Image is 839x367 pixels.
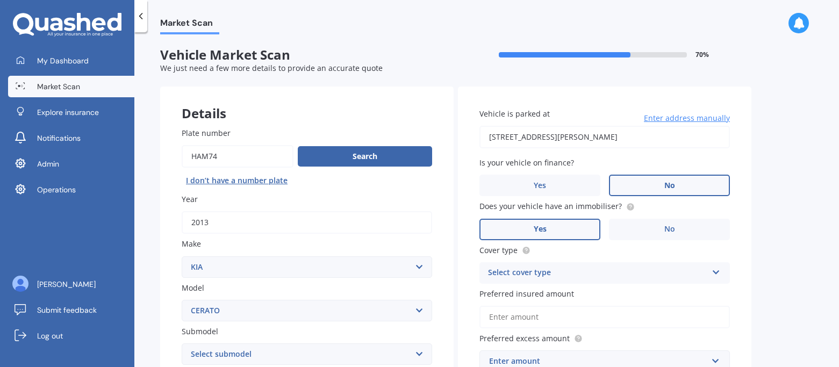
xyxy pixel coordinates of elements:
[37,330,63,341] span: Log out
[37,159,59,169] span: Admin
[8,179,134,200] a: Operations
[182,239,201,249] span: Make
[489,355,707,367] div: Enter amount
[298,146,432,167] button: Search
[8,325,134,347] a: Log out
[8,102,134,123] a: Explore insurance
[695,51,709,59] span: 70 %
[479,157,574,168] span: Is your vehicle on finance?
[8,153,134,175] a: Admin
[479,333,570,343] span: Preferred excess amount
[664,225,675,234] span: No
[534,181,546,190] span: Yes
[182,211,432,234] input: YYYY
[479,109,550,119] span: Vehicle is parked at
[8,127,134,149] a: Notifications
[644,113,730,124] span: Enter address manually
[534,225,547,234] span: Yes
[479,245,518,255] span: Cover type
[479,289,574,299] span: Preferred insured amount
[182,145,293,168] input: Enter plate number
[182,128,231,138] span: Plate number
[37,184,76,195] span: Operations
[37,55,89,66] span: My Dashboard
[182,283,204,293] span: Model
[182,326,218,336] span: Submodel
[37,107,99,118] span: Explore insurance
[37,279,96,290] span: [PERSON_NAME]
[182,194,198,204] span: Year
[488,267,707,279] div: Select cover type
[8,76,134,97] a: Market Scan
[37,81,80,92] span: Market Scan
[664,181,675,190] span: No
[479,306,730,328] input: Enter amount
[160,63,383,73] span: We just need a few more details to provide an accurate quote
[160,87,454,119] div: Details
[160,18,219,32] span: Market Scan
[8,274,134,295] a: [PERSON_NAME]
[182,172,292,189] button: I don’t have a number plate
[479,126,730,148] input: Enter address
[12,276,28,292] img: ALV-UjU6YHOUIM1AGx_4vxbOkaOq-1eqc8a3URkVIJkc_iWYmQ98kTe7fc9QMVOBV43MoXmOPfWPN7JjnmUwLuIGKVePaQgPQ...
[37,305,97,315] span: Submit feedback
[160,47,456,63] span: Vehicle Market Scan
[479,202,622,212] span: Does your vehicle have an immobiliser?
[8,299,134,321] a: Submit feedback
[8,50,134,71] a: My Dashboard
[37,133,81,143] span: Notifications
